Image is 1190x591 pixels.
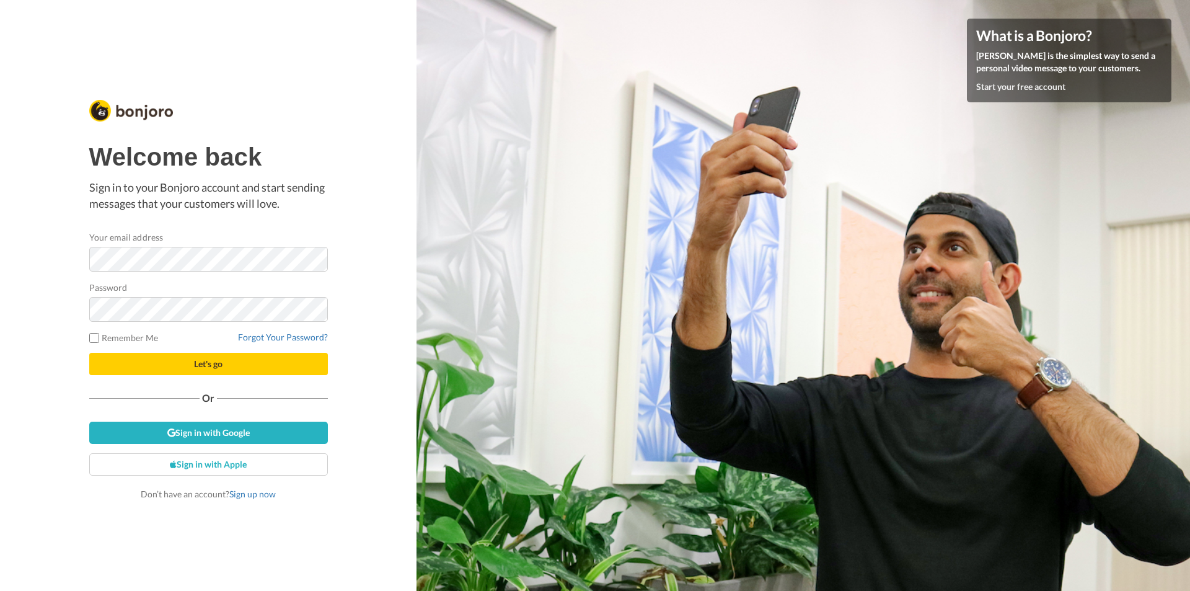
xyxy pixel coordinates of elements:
[89,180,328,211] p: Sign in to your Bonjoro account and start sending messages that your customers will love.
[238,332,328,342] a: Forgot Your Password?
[89,281,128,294] label: Password
[89,231,163,244] label: Your email address
[89,453,328,476] a: Sign in with Apple
[976,50,1162,74] p: [PERSON_NAME] is the simplest way to send a personal video message to your customers.
[141,489,276,499] span: Don’t have an account?
[89,333,99,343] input: Remember Me
[89,353,328,375] button: Let's go
[194,358,223,369] span: Let's go
[976,28,1162,43] h4: What is a Bonjoro?
[89,143,328,171] h1: Welcome back
[229,489,276,499] a: Sign up now
[89,331,159,344] label: Remember Me
[976,81,1065,92] a: Start your free account
[200,394,217,402] span: Or
[89,422,328,444] a: Sign in with Google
